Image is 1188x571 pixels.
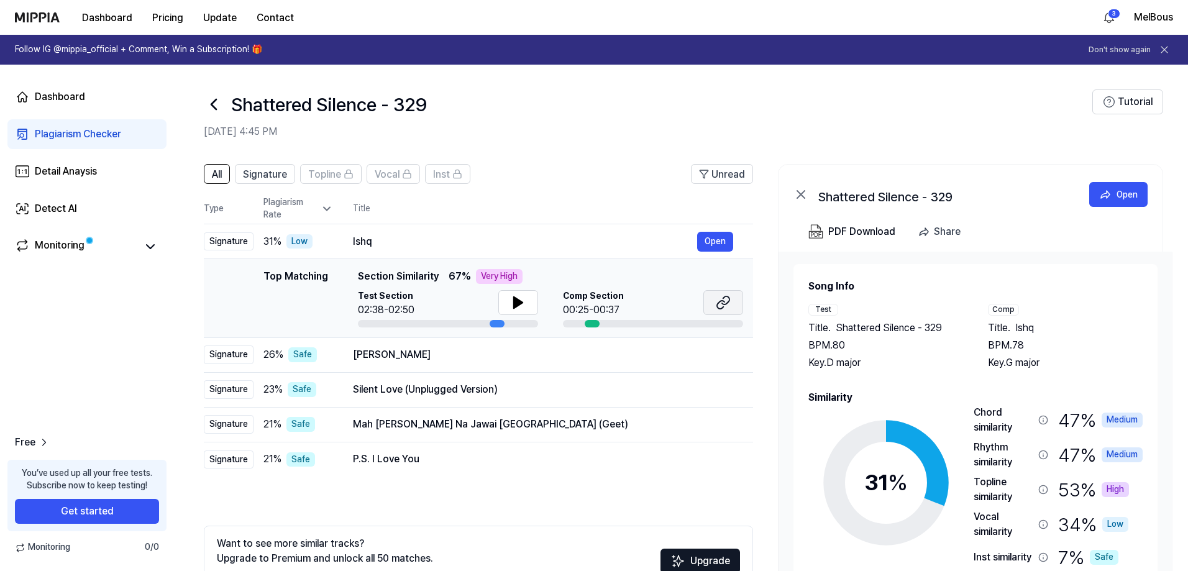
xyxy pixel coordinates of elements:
[808,304,838,316] div: Test
[15,435,35,450] span: Free
[217,536,433,566] div: Want to see more similar tracks? Upgrade to Premium and unlock all 50 matches.
[1058,475,1129,505] div: 53 %
[1058,440,1143,470] div: 47 %
[888,469,908,496] span: %
[7,194,167,224] a: Detect AI
[300,164,362,184] button: Topline
[204,415,254,434] div: Signature
[353,452,733,467] div: P.S. I Love You
[1102,517,1128,532] div: Low
[864,466,908,500] div: 31
[353,234,697,249] div: Ishq
[476,269,523,284] div: Very High
[263,234,281,249] span: 31 %
[231,91,427,117] h1: Shattered Silence - 329
[934,224,961,240] div: Share
[142,6,193,30] button: Pricing
[425,164,470,184] button: Inst
[1089,45,1151,55] button: Don't show again
[974,440,1033,470] div: Rhythm similarity
[988,321,1010,336] span: Title .
[1058,509,1128,539] div: 34 %
[1117,188,1138,201] div: Open
[263,417,281,432] span: 21 %
[974,405,1033,435] div: Chord similarity
[1058,405,1143,435] div: 47 %
[375,167,400,182] span: Vocal
[353,194,753,224] th: Title
[358,269,439,284] span: Section Similarity
[670,554,685,569] img: Sparkles
[697,232,733,252] button: Open
[1015,321,1034,336] span: Ishq
[1058,544,1118,570] div: 7 %
[7,82,167,112] a: Dashboard
[286,417,315,432] div: Safe
[818,187,1067,202] div: Shattered Silence - 329
[1102,10,1117,25] img: 알림
[193,1,247,35] a: Update
[263,382,283,397] span: 23 %
[563,303,624,317] div: 00:25-00:37
[204,345,254,364] div: Signature
[15,499,159,524] button: Get started
[1089,182,1148,207] button: Open
[1099,7,1119,27] button: 알림3
[193,6,247,30] button: Update
[263,452,281,467] span: 21 %
[433,167,450,182] span: Inst
[247,6,304,30] button: Contact
[974,475,1033,505] div: Topline similarity
[563,290,624,303] span: Comp Section
[204,194,254,224] th: Type
[660,559,740,571] a: SparklesUpgrade
[691,164,753,184] button: Unread
[286,234,313,249] div: Low
[449,269,471,284] span: 67 %
[988,355,1143,370] div: Key. G major
[808,355,963,370] div: Key. D major
[22,467,152,491] div: You’ve used up all your free tests. Subscribe now to keep testing!
[204,124,1092,139] h2: [DATE] 4:45 PM
[243,167,287,182] span: Signature
[15,238,137,255] a: Monitoring
[204,450,254,469] div: Signature
[263,196,333,221] div: Plagiarism Rate
[35,164,97,179] div: Detail Anaysis
[1102,413,1143,427] div: Medium
[353,382,733,397] div: Silent Love (Unplugged Version)
[1134,10,1173,25] button: MelBous
[913,219,971,244] button: Share
[828,224,895,240] div: PDF Download
[263,347,283,362] span: 26 %
[15,541,70,554] span: Monitoring
[15,43,262,56] h1: Follow IG @mippia_official + Comment, Win a Subscription! 🎁
[288,382,316,397] div: Safe
[7,119,167,149] a: Plagiarism Checker
[72,6,142,30] button: Dashboard
[367,164,420,184] button: Vocal
[35,89,85,104] div: Dashboard
[988,338,1143,353] div: BPM. 78
[1102,447,1143,462] div: Medium
[263,269,328,327] div: Top Matching
[808,224,823,239] img: PDF Download
[806,219,898,244] button: PDF Download
[308,167,341,182] span: Topline
[35,238,85,255] div: Monitoring
[1092,89,1163,114] button: Tutorial
[808,390,1143,405] h2: Similarity
[7,157,167,186] a: Detail Anaysis
[974,550,1033,565] div: Inst similarity
[15,12,60,22] img: logo
[235,164,295,184] button: Signature
[974,509,1033,539] div: Vocal similarity
[836,321,942,336] span: Shattered Silence - 329
[145,541,159,554] span: 0 / 0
